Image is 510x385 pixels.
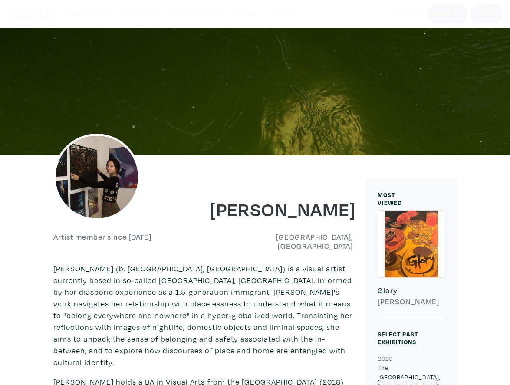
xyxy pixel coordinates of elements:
[378,191,402,207] small: MOST VIEWED
[378,297,445,306] h6: [PERSON_NAME]
[378,210,445,319] a: Glory [PERSON_NAME]
[53,232,151,242] h6: Artist member since [DATE]
[210,197,353,220] h1: [PERSON_NAME]
[53,263,353,368] p: [PERSON_NAME] (b. [GEOGRAPHIC_DATA], [GEOGRAPHIC_DATA]) is a visual artist currently based in so-...
[53,134,140,220] img: phpThumb.php
[210,232,353,251] h6: [GEOGRAPHIC_DATA], [GEOGRAPHIC_DATA]
[378,286,445,295] h6: Glory
[115,5,161,23] a: Browse All
[378,330,418,346] small: Select Past Exhibitions
[274,9,318,20] input: Search
[378,354,393,362] small: 2019
[61,5,114,23] a: Featured Art
[385,5,426,23] a: About Us
[229,5,262,23] a: Rent Art
[470,4,502,23] a: Join
[164,5,227,23] a: Discover Artists
[428,4,468,23] a: Log In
